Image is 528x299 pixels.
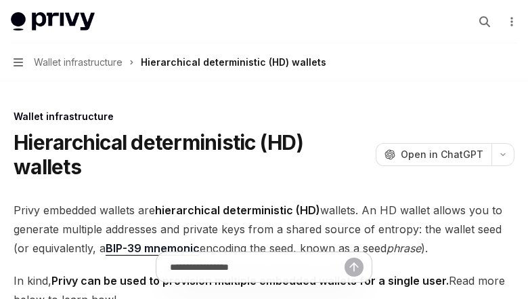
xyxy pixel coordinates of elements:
[345,258,364,277] button: Send message
[14,201,514,258] span: Privy embedded wallets are wallets. An HD wallet allows you to generate multiple addresses and pr...
[11,12,95,31] img: light logo
[34,54,123,71] span: Wallet infrastructure
[155,203,320,217] strong: hierarchical deterministic (HD)
[376,143,491,166] button: Open in ChatGPT
[106,241,200,256] a: BIP-39 mnemonic
[14,110,514,123] div: Wallet infrastructure
[387,241,421,255] em: phrase
[14,130,370,179] h1: Hierarchical deterministic (HD) wallets
[141,54,326,71] div: Hierarchical deterministic (HD) wallets
[504,12,517,31] button: More actions
[401,148,483,161] span: Open in ChatGPT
